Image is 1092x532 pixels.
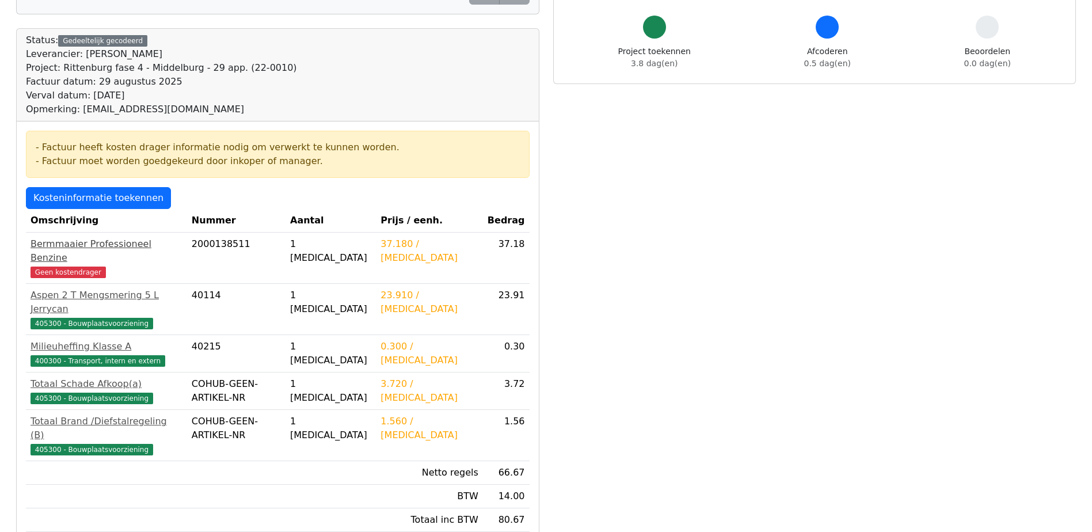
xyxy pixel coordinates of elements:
div: - Factuur moet worden goedgekeurd door inkoper of manager. [36,154,520,168]
span: 405300 - Bouwplaatsvoorziening [31,393,153,404]
span: Geen kostendrager [31,267,106,278]
a: Aspen 2 T Mengsmering 5 L Jerrycan405300 - Bouwplaatsvoorziening [31,288,182,330]
div: 3.720 / [MEDICAL_DATA] [381,377,478,405]
span: 0.0 dag(en) [964,59,1011,68]
a: Milieuheffing Klasse A400300 - Transport, intern en extern [31,340,182,367]
div: Leverancier: [PERSON_NAME] [26,47,297,61]
td: BTW [376,485,483,508]
div: Factuur datum: 29 augustus 2025 [26,75,297,89]
span: 0.5 dag(en) [804,59,851,68]
a: Kosteninformatie toekennen [26,187,171,209]
div: Milieuheffing Klasse A [31,340,182,354]
span: 3.8 dag(en) [631,59,678,68]
td: 2000138511 [187,233,286,284]
span: 405300 - Bouwplaatsvoorziening [31,318,153,329]
div: Verval datum: [DATE] [26,89,297,102]
td: COHUB-GEEN-ARTIKEL-NR [187,410,286,461]
div: 1 [MEDICAL_DATA] [290,237,371,265]
div: - Factuur heeft kosten drager informatie nodig om verwerkt te kunnen worden. [36,140,520,154]
td: Totaal inc BTW [376,508,483,532]
div: Totaal Schade Afkoop(a) [31,377,182,391]
div: 23.910 / [MEDICAL_DATA] [381,288,478,316]
td: 1.56 [483,410,530,461]
td: 40114 [187,284,286,335]
td: 80.67 [483,508,530,532]
div: Opmerking: [EMAIL_ADDRESS][DOMAIN_NAME] [26,102,297,116]
div: Project: Rittenburg fase 4 - Middelburg - 29 app. (22-0010) [26,61,297,75]
td: 66.67 [483,461,530,485]
td: 37.18 [483,233,530,284]
span: 405300 - Bouwplaatsvoorziening [31,444,153,455]
div: 1 [MEDICAL_DATA] [290,288,371,316]
td: 23.91 [483,284,530,335]
div: Beoordelen [964,45,1011,70]
div: Project toekennen [618,45,691,70]
div: 1 [MEDICAL_DATA] [290,377,371,405]
th: Nummer [187,209,286,233]
a: Totaal Schade Afkoop(a)405300 - Bouwplaatsvoorziening [31,377,182,405]
th: Bedrag [483,209,530,233]
div: Afcoderen [804,45,851,70]
div: Aspen 2 T Mengsmering 5 L Jerrycan [31,288,182,316]
div: 1 [MEDICAL_DATA] [290,415,371,442]
td: COHUB-GEEN-ARTIKEL-NR [187,373,286,410]
td: 3.72 [483,373,530,410]
div: Gedeeltelijk gecodeerd [58,35,147,47]
div: 1.560 / [MEDICAL_DATA] [381,415,478,442]
span: 400300 - Transport, intern en extern [31,355,165,367]
div: Status: [26,33,297,116]
div: Bermmaaier Professioneel Benzine [31,237,182,265]
th: Aantal [286,209,376,233]
td: 14.00 [483,485,530,508]
td: 0.30 [483,335,530,373]
th: Prijs / eenh. [376,209,483,233]
div: 0.300 / [MEDICAL_DATA] [381,340,478,367]
div: 37.180 / [MEDICAL_DATA] [381,237,478,265]
div: Totaal Brand /Diefstalregeling (B) [31,415,182,442]
a: Bermmaaier Professioneel BenzineGeen kostendrager [31,237,182,279]
a: Totaal Brand /Diefstalregeling (B)405300 - Bouwplaatsvoorziening [31,415,182,456]
th: Omschrijving [26,209,187,233]
td: 40215 [187,335,286,373]
td: Netto regels [376,461,483,485]
div: 1 [MEDICAL_DATA] [290,340,371,367]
